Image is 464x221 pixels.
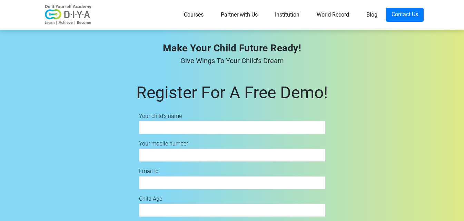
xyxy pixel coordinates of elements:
[41,4,96,25] img: logo-v2.png
[139,195,162,203] label: Child Age
[36,41,429,56] div: Make Your Child Future Ready!
[386,8,424,22] a: Contact Us
[358,8,386,22] a: Blog
[212,8,266,22] a: Partner with Us
[36,56,429,105] div: Give Wings To Your Child's Dream
[139,167,159,175] label: Email Id
[139,140,188,148] label: Your mobile number
[175,8,212,22] a: Courses
[266,8,308,22] a: Institution
[136,83,328,102] font: Register For A Free Demo!
[308,8,358,22] a: World Record
[139,112,182,120] label: Your child's name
